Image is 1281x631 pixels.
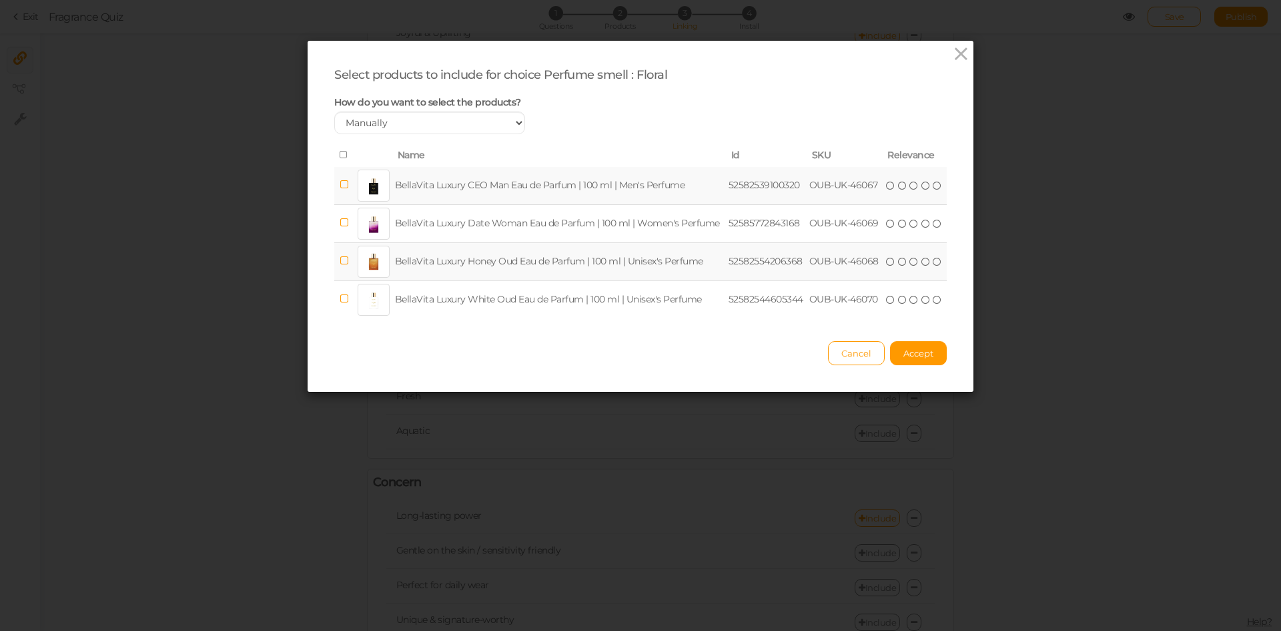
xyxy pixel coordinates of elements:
i: five [933,181,942,190]
button: Cancel [828,341,885,365]
i: five [933,257,942,266]
i: four [921,219,931,228]
span: Cancel [841,348,871,359]
i: one [886,295,895,304]
td: BellaVita Luxury Date Woman Eau de Parfum | 100 ml | Women's Perfume [392,204,726,242]
td: 52582539100320 [726,167,807,205]
i: three [909,295,919,304]
i: two [898,219,907,228]
span: Accept [903,348,933,359]
i: one [886,181,895,190]
th: SKU [807,144,882,167]
td: 52585772843168 [726,204,807,242]
span: Name [398,149,425,161]
i: four [921,181,931,190]
td: BellaVita Luxury CEO Man Eau de Parfum | 100 ml | Men's Perfume [392,167,726,205]
td: OUB-UK-46070 [807,280,882,319]
i: three [909,219,919,228]
span: How do you want to select the products? [334,96,521,108]
td: OUB-UK-46067 [807,167,882,205]
i: five [933,295,942,304]
tr: BellaVita Luxury Honey Oud Eau de Parfum | 100 ml | Unisex's Perfume 52582554206368 OUB-UK-46068 [334,242,947,280]
tr: BellaVita Luxury CEO Man Eau de Parfum | 100 ml | Men's Perfume 52582539100320 OUB-UK-46067 [334,167,947,205]
i: two [898,257,907,266]
button: Accept [890,341,947,365]
i: one [886,257,895,266]
th: Relevance [882,144,947,167]
td: OUB-UK-46069 [807,204,882,242]
i: one [886,219,895,228]
td: BellaVita Luxury White Oud Eau de Parfum | 100 ml | Unisex's Perfume [392,280,726,319]
span: Id [731,149,740,161]
i: two [898,181,907,190]
td: OUB-UK-46068 [807,242,882,280]
td: 52582544605344 [726,280,807,319]
i: four [921,257,931,266]
tr: BellaVita Luxury Date Woman Eau de Parfum | 100 ml | Women's Perfume 52585772843168 OUB-UK-46069 [334,204,947,242]
i: five [933,219,942,228]
i: two [898,295,907,304]
td: BellaVita Luxury Honey Oud Eau de Parfum | 100 ml | Unisex's Perfume [392,242,726,280]
div: Select products to include for choice Perfume smell : Floral [334,67,947,83]
i: three [909,181,919,190]
i: three [909,257,919,266]
tr: BellaVita Luxury White Oud Eau de Parfum | 100 ml | Unisex's Perfume 52582544605344 OUB-UK-46070 [334,280,947,319]
i: four [921,295,931,304]
td: 52582554206368 [726,242,807,280]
